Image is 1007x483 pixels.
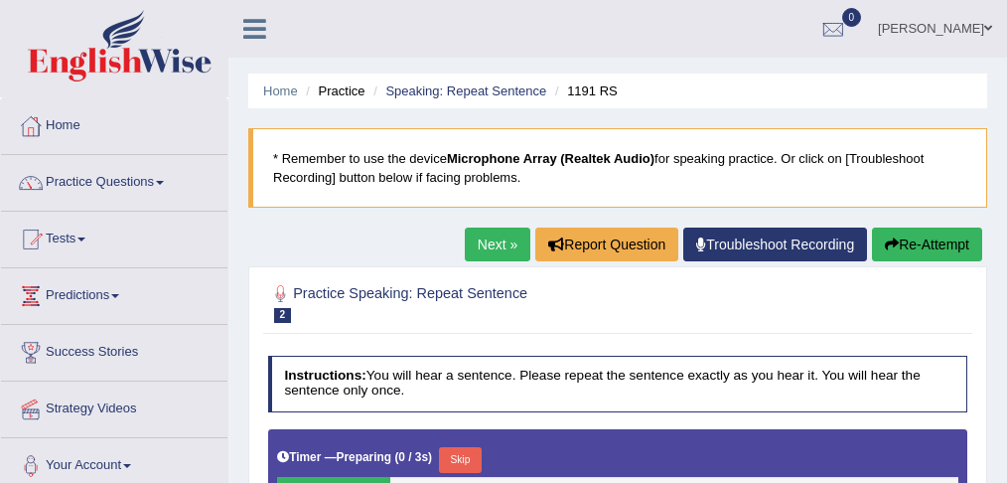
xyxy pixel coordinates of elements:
[337,450,392,464] b: Preparing
[439,447,482,473] button: Skip
[535,228,678,261] button: Report Question
[263,83,298,98] a: Home
[1,98,227,148] a: Home
[550,81,618,100] li: 1191 RS
[842,8,862,27] span: 0
[1,155,227,205] a: Practice Questions
[385,83,546,98] a: Speaking: Repeat Sentence
[274,308,292,323] span: 2
[268,356,968,412] h4: You will hear a sentence. Please repeat the sentence exactly as you hear it. You will hear the se...
[284,368,365,383] b: Instructions:
[268,281,702,323] h2: Practice Speaking: Repeat Sentence
[1,325,227,375] a: Success Stories
[394,450,398,464] b: (
[683,228,867,261] a: Troubleshoot Recording
[1,268,227,318] a: Predictions
[1,212,227,261] a: Tests
[248,128,987,208] blockquote: * Remember to use the device for speaking practice. Or click on [Troubleshoot Recording] button b...
[301,81,364,100] li: Practice
[465,228,530,261] a: Next »
[1,382,227,431] a: Strategy Videos
[398,450,428,464] b: 0 / 3s
[872,228,982,261] button: Re-Attempt
[277,451,432,464] h5: Timer —
[447,151,654,166] b: Microphone Array (Realtek Audio)
[428,450,432,464] b: )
